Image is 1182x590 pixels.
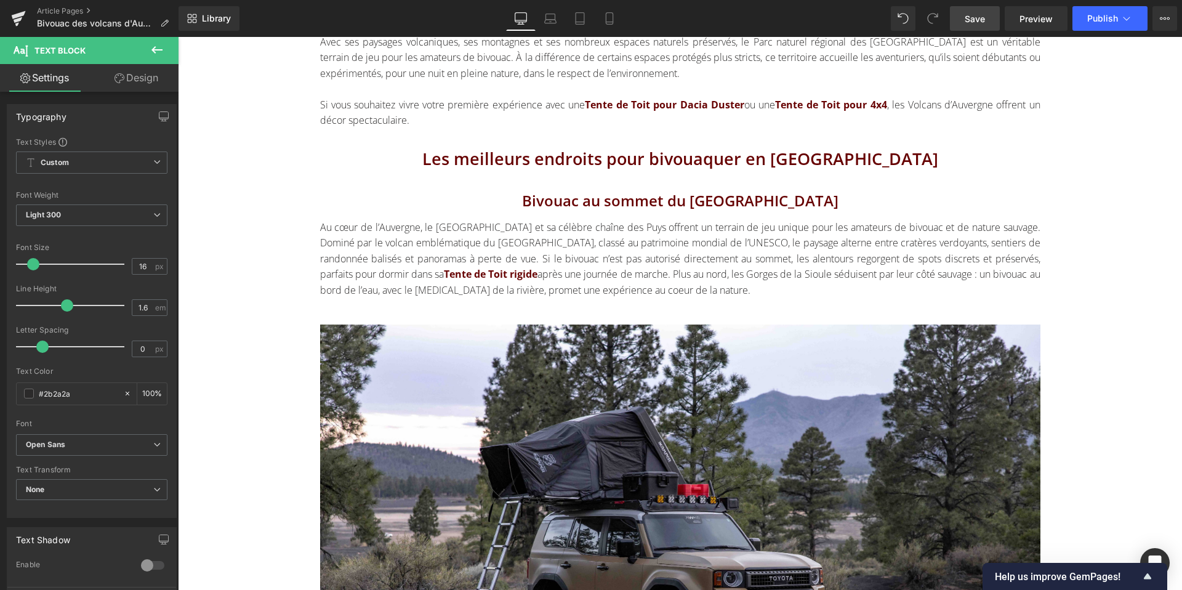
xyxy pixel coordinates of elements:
[155,345,166,353] span: px
[565,6,595,31] a: Tablet
[26,485,45,494] b: None
[16,137,167,147] div: Text Styles
[142,110,862,135] h2: Les meilleurs endroits pour bivouaquer en [GEOGRAPHIC_DATA]
[1087,14,1118,23] span: Publish
[407,61,412,75] strong: T
[26,210,61,219] b: Light 300
[995,571,1140,583] span: Help us improve GemPages!
[1005,6,1067,31] a: Preview
[16,326,167,334] div: Letter Spacing
[506,6,536,31] a: Desktop
[533,61,566,75] strong: Duster
[37,18,155,28] span: Bivouac des volcans d'Auvergne : Le guide
[266,230,360,244] a: Tente de Toit rigide
[920,6,945,31] button: Redo
[179,6,239,31] a: New Library
[597,61,709,75] a: Tente de Toit pour 4x4
[595,6,624,31] a: Mobile
[995,569,1155,584] button: Show survey - Help us improve GemPages!
[412,61,529,75] strong: ente de Toit pour Dacia
[1072,6,1148,31] button: Publish
[155,262,166,270] span: px
[202,13,231,24] span: Library
[41,158,69,168] b: Custom
[16,285,167,293] div: Line Height
[92,64,181,92] a: Design
[142,60,862,92] div: Si vous souhaitez vivre votre première expérience avec une ou une , les Volcans d’Auvergne offren...
[26,440,65,450] i: Open Sans
[1019,12,1053,25] span: Preview
[155,304,166,312] span: em
[891,6,915,31] button: Undo
[536,6,565,31] a: Laptop
[16,243,167,252] div: Font Size
[142,153,862,175] h3: Bivouac au sommet du [GEOGRAPHIC_DATA]
[16,367,167,376] div: Text Color
[37,6,179,16] a: Article Pages
[39,387,118,400] input: Color
[16,466,167,474] div: Text Transform
[965,12,985,25] span: Save
[16,419,167,428] div: Font
[142,183,862,262] div: Au cœur de l’Auvergne, le [GEOGRAPHIC_DATA] et sa célèbre chaîne des Puys offrent un terrain de j...
[16,191,167,200] div: Font Weight
[16,105,66,122] div: Typography
[603,61,709,75] strong: ente de Toit pour 4x4
[1152,6,1177,31] button: More
[34,46,86,55] span: Text Block
[1140,548,1170,578] div: Open Intercom Messenger
[407,61,566,75] a: Tente de Toit pour Dacia Duster
[16,560,129,573] div: Enable
[16,528,70,545] div: Text Shadow
[597,61,603,75] strong: T
[137,383,167,405] div: %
